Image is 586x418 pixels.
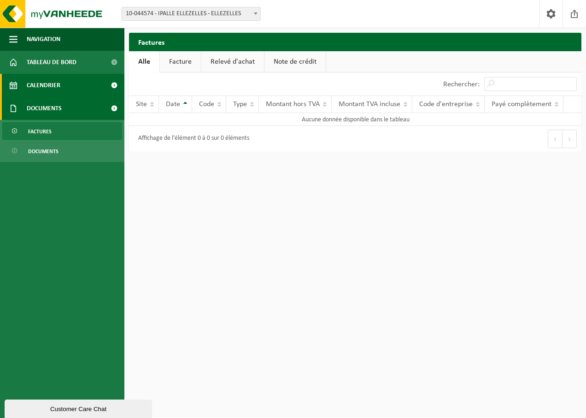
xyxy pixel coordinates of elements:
[2,122,122,140] a: Factures
[136,101,147,108] span: Site
[563,130,577,148] button: Next
[27,51,76,74] span: Tableau de bord
[492,101,551,108] span: Payé complètement
[27,28,60,51] span: Navigation
[199,101,214,108] span: Code
[419,101,473,108] span: Code d'entreprise
[166,101,180,108] span: Date
[2,142,122,160] a: Documents
[201,51,264,72] a: Relevé d'achat
[122,7,260,20] span: 10-044574 - IPALLE ELLEZELLES - ELLEZELLES
[129,113,582,126] td: Aucune donnée disponible dans le tableau
[548,130,563,148] button: Previous
[264,51,326,72] a: Note de crédit
[27,74,60,97] span: Calendrier
[233,101,247,108] span: Type
[28,143,59,160] span: Documents
[266,101,320,108] span: Montant hors TVA
[5,398,154,418] iframe: chat widget
[122,7,261,21] span: 10-044574 - IPALLE ELLEZELLES - ELLEZELLES
[28,123,52,140] span: Factures
[339,101,400,108] span: Montant TVA incluse
[160,51,201,72] a: Facture
[129,33,174,51] h2: Factures
[27,97,62,120] span: Documents
[443,81,480,88] label: Rechercher:
[134,131,249,147] div: Affichage de l'élément 0 à 0 sur 0 éléments
[129,51,159,72] a: Alle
